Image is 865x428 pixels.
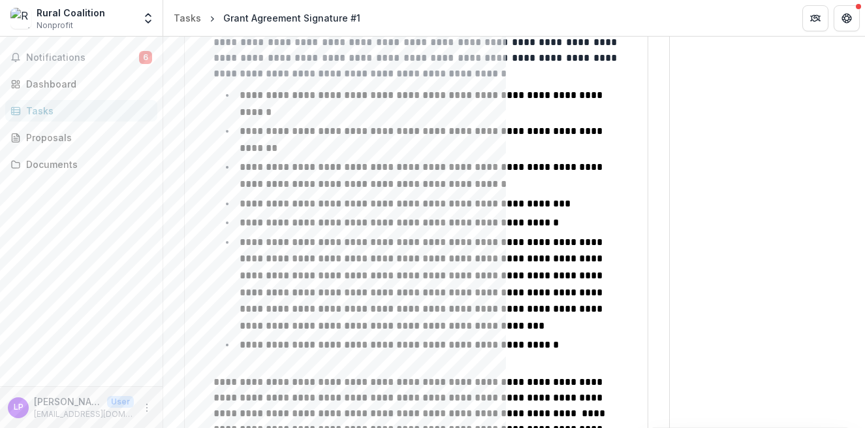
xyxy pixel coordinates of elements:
div: Proposals [26,131,147,144]
span: Notifications [26,52,139,63]
span: Nonprofit [37,20,73,31]
button: Partners [802,5,828,31]
div: Tasks [174,11,201,25]
button: Notifications6 [5,47,157,68]
a: Dashboard [5,73,157,95]
div: Rural Coalition [37,6,105,20]
p: [EMAIL_ADDRESS][DOMAIN_NAME] [34,408,134,420]
a: Proposals [5,127,157,148]
button: More [139,400,155,416]
div: Tasks [26,104,147,118]
span: 6 [139,51,152,64]
div: Lorette Picciano [14,403,24,412]
a: Tasks [168,8,206,27]
nav: breadcrumb [168,8,366,27]
div: Documents [26,157,147,171]
button: Get Help [834,5,860,31]
p: User [107,396,134,408]
img: Rural Coalition [10,8,31,29]
button: Open entity switcher [139,5,157,31]
p: [PERSON_NAME] [34,395,102,408]
a: Tasks [5,100,157,122]
div: Grant Agreement Signature #1 [223,11,360,25]
a: Documents [5,154,157,175]
div: Dashboard [26,77,147,91]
